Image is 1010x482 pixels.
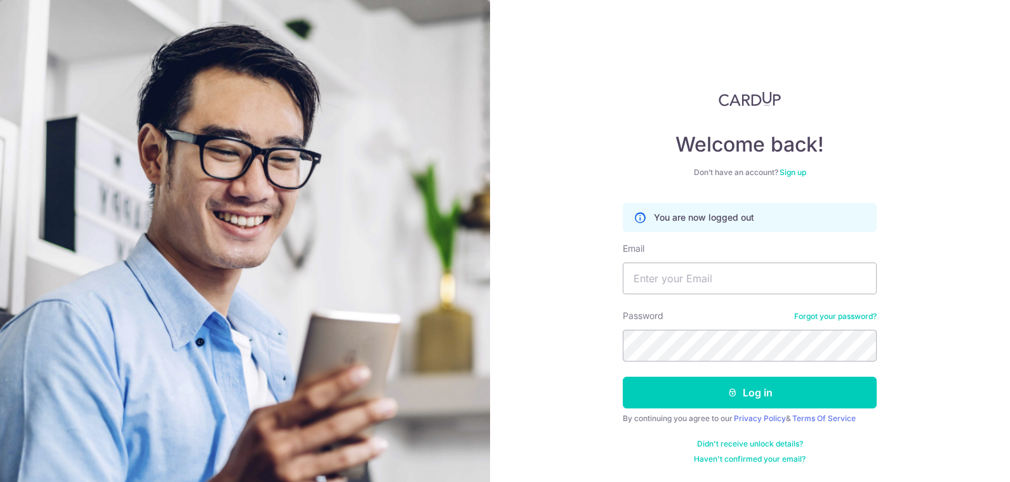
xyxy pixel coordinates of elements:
div: By continuing you agree to our & [623,414,877,424]
a: Privacy Policy [734,414,786,423]
button: Log in [623,377,877,408]
a: Sign up [780,167,806,177]
a: Forgot your password? [794,311,877,322]
h4: Welcome back! [623,132,877,157]
label: Password [623,309,663,322]
a: Haven't confirmed your email? [694,454,806,464]
img: CardUp Logo [719,91,781,107]
a: Didn't receive unlock details? [697,439,803,449]
input: Enter your Email [623,263,877,294]
a: Terms Of Service [792,414,856,423]
div: Don’t have an account? [623,167,877,178]
label: Email [623,242,644,255]
p: You are now logged out [654,211,754,224]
